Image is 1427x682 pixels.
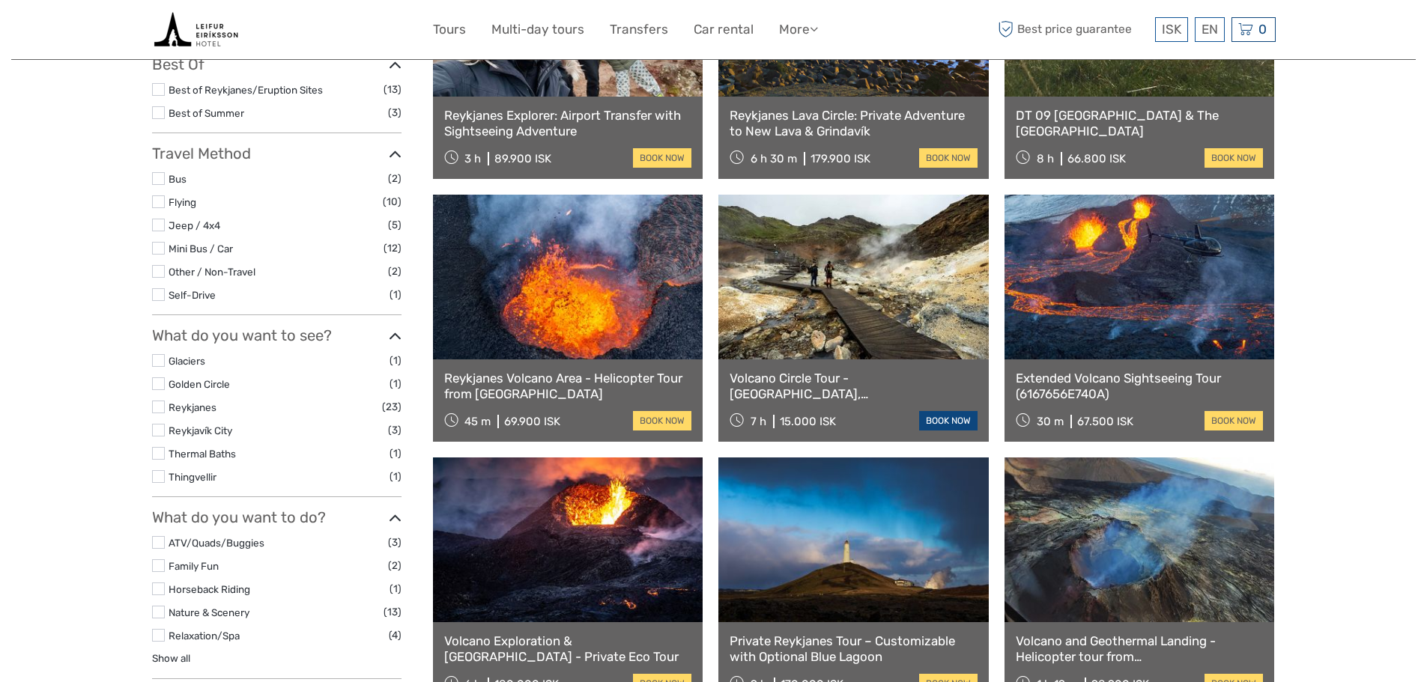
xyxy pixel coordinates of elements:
[169,355,205,367] a: Glaciers
[1205,148,1263,168] a: book now
[388,104,402,121] span: (3)
[1016,371,1264,401] a: Extended Volcano Sightseeing Tour (6167656E740A)
[919,411,978,430] a: book now
[444,633,692,664] a: Volcano Exploration & [GEOGRAPHIC_DATA] - Private Eco Tour
[1077,415,1133,428] div: 67.500 ISK
[464,152,481,165] span: 3 h
[384,81,402,98] span: (13)
[730,108,978,138] a: Reykjanes Lava Circle: Private Adventure to New Lava & Grindavík
[995,17,1151,42] span: Best price guarantee
[169,266,255,278] a: Other / Non-Travel
[1016,633,1264,664] a: Volcano and Geothermal Landing - Helicopter tour from [GEOGRAPHIC_DATA]
[1037,152,1054,165] span: 8 h
[169,173,187,185] a: Bus
[730,633,978,664] a: Private Reykjanes Tour – Customizable with Optional Blue Lagoon
[1162,22,1181,37] span: ISK
[388,557,402,574] span: (2)
[780,415,836,428] div: 15.000 ISK
[494,152,551,165] div: 89.900 ISK
[504,415,560,428] div: 69.900 ISK
[388,263,402,280] span: (2)
[751,415,766,428] span: 7 h
[169,471,216,483] a: Thingvellir
[169,630,240,642] a: Relaxation/Spa
[169,537,264,549] a: ATV/Quads/Buggies
[169,401,216,413] a: Reykjanes
[169,424,232,436] a: Reykjavík City
[169,84,323,96] a: Best of Reykjanes/Eruption Sites
[169,219,220,231] a: Jeep / 4x4
[388,216,402,234] span: (5)
[169,583,250,595] a: Horseback Riding
[384,240,402,257] span: (12)
[169,196,196,208] a: Flying
[779,19,818,40] a: More
[730,371,978,401] a: Volcano Circle Tour - [GEOGRAPHIC_DATA], [GEOGRAPHIC_DATA] and [GEOGRAPHIC_DATA]
[1256,22,1269,37] span: 0
[390,352,402,369] span: (1)
[152,144,402,162] h3: Travel Method
[21,26,169,38] p: We're away right now. Please check back later!
[390,375,402,392] span: (1)
[384,603,402,621] span: (13)
[433,19,466,40] a: Tours
[152,11,240,48] img: Book tours and activities with live availability from the tour operators in Iceland that we have ...
[919,148,978,168] a: book now
[152,508,402,526] h3: What do you want to do?
[390,580,402,597] span: (1)
[169,107,244,119] a: Best of Summer
[169,243,233,255] a: Mini Bus / Car
[169,560,219,572] a: Family Fun
[390,445,402,462] span: (1)
[169,289,216,301] a: Self-Drive
[169,448,236,460] a: Thermal Baths
[388,534,402,551] span: (3)
[152,326,402,344] h3: What do you want to see?
[491,19,584,40] a: Multi-day tours
[694,19,754,40] a: Car rental
[610,19,668,40] a: Transfers
[1205,411,1263,430] a: book now
[388,421,402,439] span: (3)
[382,398,402,415] span: (23)
[152,652,190,664] a: Show all
[1016,108,1264,138] a: DT 09 [GEOGRAPHIC_DATA] & The [GEOGRAPHIC_DATA]
[169,606,249,618] a: Nature & Scenery
[390,286,402,303] span: (1)
[464,415,491,428] span: 45 m
[633,411,691,430] a: book now
[633,148,691,168] a: book now
[751,152,797,165] span: 6 h 30 m
[389,627,402,644] span: (4)
[1195,17,1225,42] div: EN
[152,55,402,73] h3: Best Of
[172,23,190,41] button: Open LiveChat chat widget
[1037,415,1064,428] span: 30 m
[444,371,692,401] a: Reykjanes Volcano Area - Helicopter Tour from [GEOGRAPHIC_DATA]
[1067,152,1126,165] div: 66.800 ISK
[811,152,870,165] div: 179.900 ISK
[388,170,402,187] span: (2)
[383,193,402,210] span: (10)
[444,108,692,138] a: Reykjanes Explorer: Airport Transfer with Sightseeing Adventure
[390,468,402,485] span: (1)
[169,378,230,390] a: Golden Circle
